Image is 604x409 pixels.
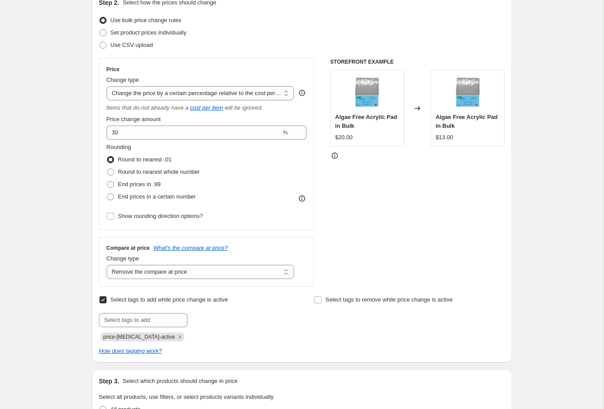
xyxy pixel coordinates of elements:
[118,181,161,187] span: End prices in .99
[118,168,200,175] span: Round to nearest whole number
[111,296,228,303] span: Select tags to add while price change is active
[436,133,453,142] div: $13.00
[107,116,161,122] span: Price change amount
[107,76,139,83] span: Change type
[225,104,263,111] i: will be ignored.
[436,114,497,129] span: Algae Free Acrylic Pad in Bulk
[176,333,184,341] button: Remove price-change-job-active
[122,377,237,386] p: Select which products should change in price
[111,17,181,23] span: Use bulk price change rules
[111,42,153,48] span: Use CSV upload
[111,29,187,36] span: Set product prices individually
[99,348,162,354] a: How does tagging work?
[107,126,281,140] input: 50
[118,213,203,219] span: Show rounding direction options?
[335,133,353,142] div: $20.00
[99,377,119,386] h2: Step 3.
[325,296,453,303] span: Select tags to remove while price change is active
[335,114,397,129] span: Algae Free Acrylic Pad in Bulk
[298,88,306,97] div: help
[118,156,172,163] span: Round to nearest .01
[99,313,187,327] input: Select tags to add
[103,334,175,340] span: price-change-job-active
[107,245,150,252] h3: Compare at price
[99,394,274,400] span: Select all products, use filters, or select products variants individually
[283,129,288,136] span: %
[450,75,485,110] img: Algae-Free-Acrylic-Pad-in-Bulk-Algae-Free-1_80x.jpg
[107,66,119,73] h3: Price
[330,58,505,65] h6: STOREFRONT EXAMPLE
[118,193,196,200] span: End prices in a certain number
[107,144,131,150] span: Rounding
[153,245,228,251] button: What's the compare at price?
[349,75,385,110] img: Algae-Free-Acrylic-Pad-in-Bulk-Algae-Free-1_80x.jpg
[107,255,139,262] span: Change type
[107,104,189,111] i: Items that do not already have a
[190,104,223,111] a: cost per item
